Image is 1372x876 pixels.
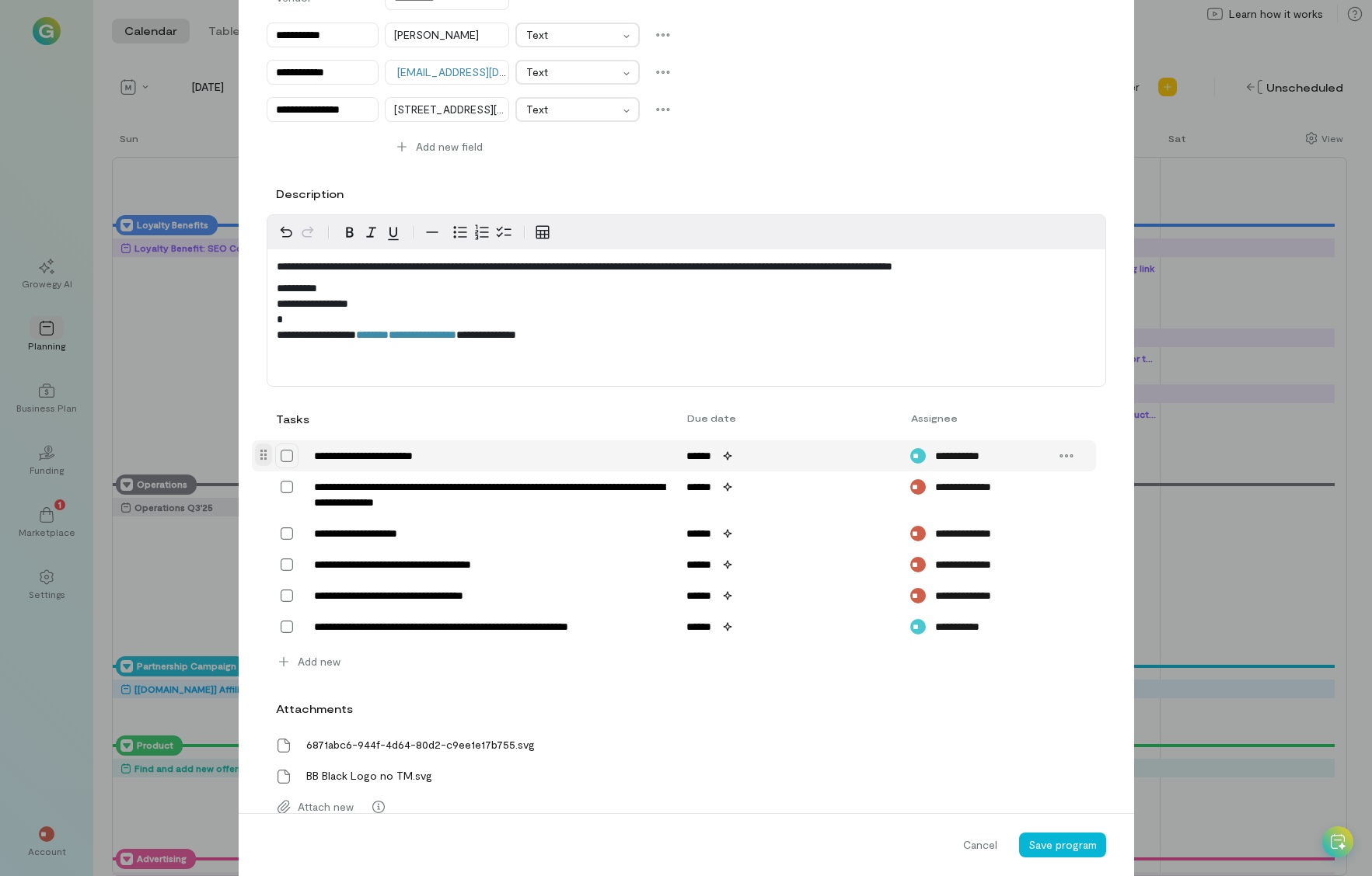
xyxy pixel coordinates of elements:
div: editable markdown [267,249,1105,386]
span: BB Black Logo no TM.svg [298,768,432,784]
label: Description [276,186,344,202]
span: 6871abc6-944f-4d64-80d2-c9ee1e17b755.svg [298,737,535,753]
a: [EMAIL_ADDRESS][DOMAIN_NAME] [397,65,574,78]
div: Attach new [267,791,1106,822]
button: Save program [1019,833,1106,857]
div: Tasks [276,412,305,427]
span: Add new field [416,139,483,155]
div: [PERSON_NAME] [386,27,479,43]
button: Undo Ctrl+Z [275,221,297,243]
div: Assignee [902,412,1050,424]
button: Bulleted list [449,221,471,243]
label: Attachments [276,701,353,717]
span: Cancel [963,837,997,853]
button: Underline [382,221,404,243]
button: Numbered list [471,221,493,243]
div: [STREET_ADDRESS][PERSON_NAME] [386,102,508,117]
button: Bold [339,221,361,243]
span: Attach new [298,799,354,815]
button: Italic [361,221,382,243]
div: toggle group [449,221,515,243]
span: Save program [1028,838,1097,851]
div: Due date [678,412,902,424]
button: Check list [493,221,515,243]
span: Add new [298,654,340,669]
